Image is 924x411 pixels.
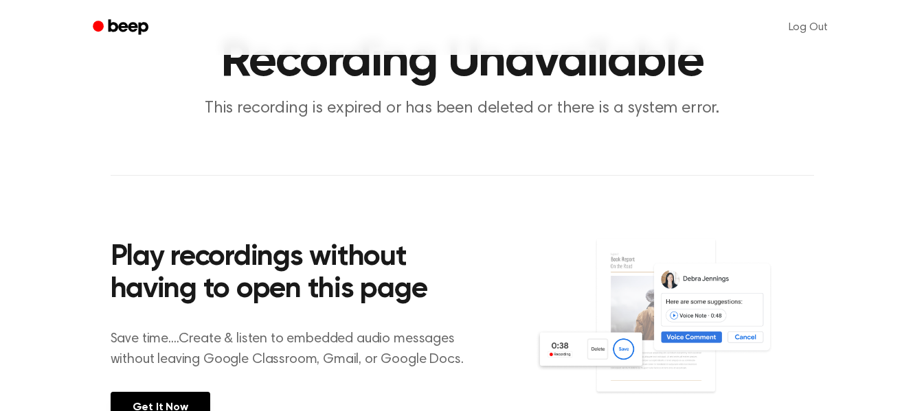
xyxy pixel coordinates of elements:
p: This recording is expired or has been deleted or there is a system error. [199,97,726,120]
h2: Play recordings without having to open this page [111,242,481,307]
p: Save time....Create & listen to embedded audio messages without leaving Google Classroom, Gmail, ... [111,329,481,370]
a: Beep [83,14,161,41]
h1: Recording Unavailable [111,37,814,86]
a: Log Out [775,11,842,44]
